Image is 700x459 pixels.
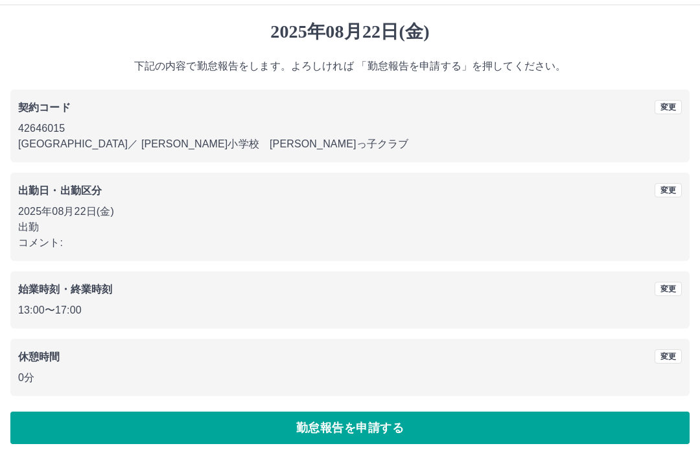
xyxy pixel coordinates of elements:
[18,136,682,152] p: [GEOGRAPHIC_DATA] ／ [PERSON_NAME]小学校 [PERSON_NAME]っ子クラブ
[18,121,682,136] p: 42646015
[18,303,682,318] p: 13:00 〜 17:00
[655,349,682,364] button: 変更
[655,100,682,114] button: 変更
[18,185,102,196] b: 出勤日・出勤区分
[18,235,682,251] p: コメント:
[655,282,682,296] button: 変更
[18,204,682,219] p: 2025年08月22日(金)
[10,412,690,444] button: 勤怠報告を申請する
[10,21,690,43] h1: 2025年08月22日(金)
[18,219,682,235] p: 出勤
[18,102,71,113] b: 契約コード
[10,58,690,74] p: 下記の内容で勤怠報告をします。よろしければ 「勤怠報告を申請する」を押してください。
[18,284,112,295] b: 始業時刻・終業時刻
[18,370,682,386] p: 0分
[18,351,60,362] b: 休憩時間
[655,183,682,197] button: 変更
